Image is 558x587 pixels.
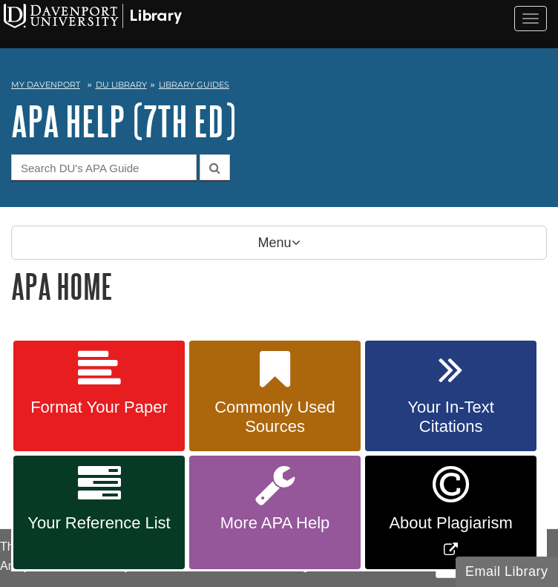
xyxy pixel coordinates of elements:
p: Menu [11,226,547,260]
a: Your Reference List [13,456,185,569]
img: Davenport University Logo [4,4,182,28]
a: Format Your Paper [13,341,185,452]
a: Commonly Used Sources [189,341,361,452]
h1: APA Home [11,267,547,305]
span: More APA Help [200,514,349,533]
span: About Plagiarism [376,514,525,533]
span: Commonly Used Sources [200,398,349,436]
a: APA Help (7th Ed) [11,98,236,144]
a: Library Guides [159,79,229,90]
a: DU Library [96,79,147,90]
span: Your In-Text Citations [376,398,525,436]
input: Search DU's APA Guide [11,154,197,180]
span: Your Reference List [24,514,174,533]
a: Your In-Text Citations [365,341,536,452]
a: My Davenport [11,79,80,91]
a: More APA Help [189,456,361,569]
button: Email Library [456,557,558,587]
span: Format Your Paper [24,398,174,417]
a: Link opens in new window [365,456,536,569]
